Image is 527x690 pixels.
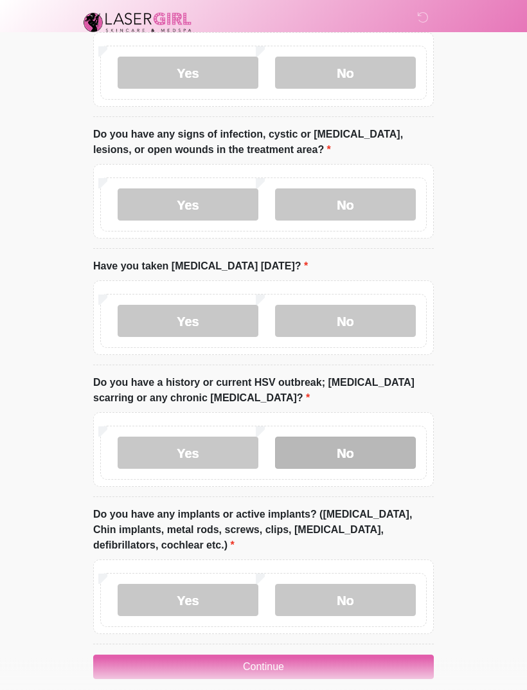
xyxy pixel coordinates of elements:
label: Have you taken [MEDICAL_DATA] [DATE]? [93,259,308,275]
label: Do you have a history or current HSV outbreak; [MEDICAL_DATA] scarring or any chronic [MEDICAL_DA... [93,376,434,406]
label: No [275,189,416,221]
label: Yes [118,57,258,89]
label: No [275,437,416,469]
label: Yes [118,585,258,617]
button: Continue [93,655,434,680]
label: Yes [118,189,258,221]
label: No [275,305,416,338]
label: Do you have any implants or active implants? ([MEDICAL_DATA], Chin implants, metal rods, screws, ... [93,507,434,554]
img: Laser Girl Med Spa LLC Logo [80,10,195,35]
label: Yes [118,305,258,338]
label: No [275,585,416,617]
label: Do you have any signs of infection, cystic or [MEDICAL_DATA], lesions, or open wounds in the trea... [93,127,434,158]
label: No [275,57,416,89]
label: Yes [118,437,258,469]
